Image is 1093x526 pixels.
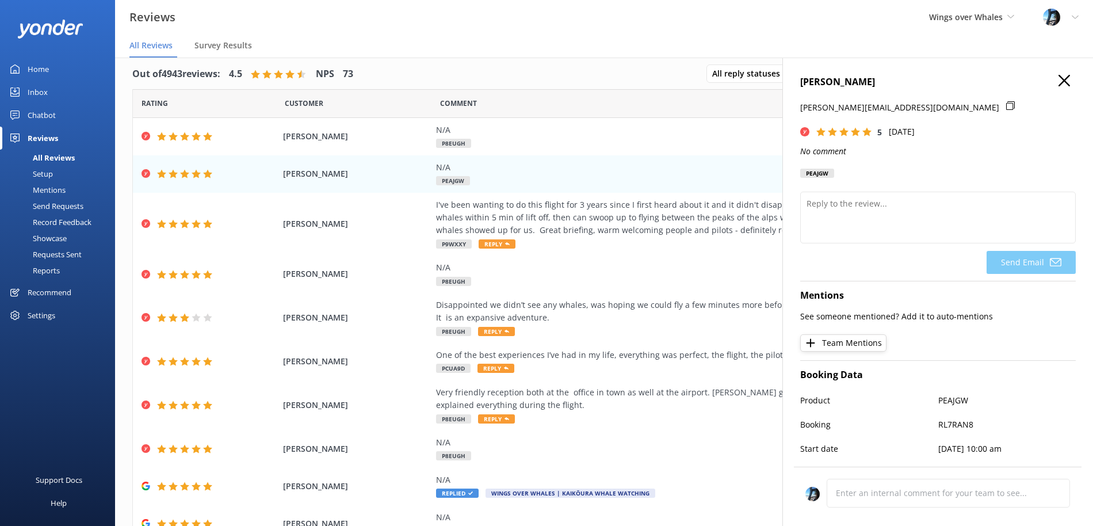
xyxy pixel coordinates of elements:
div: N/A [436,261,960,274]
div: Very friendly reception both at the office in town as well at the airport. [PERSON_NAME] gave a g... [436,386,960,412]
a: Mentions [7,182,115,198]
span: PEAJGW [436,176,470,185]
div: Recommend [28,281,71,304]
span: [PERSON_NAME] [283,399,430,411]
h4: [PERSON_NAME] [800,75,1076,90]
span: Date [142,98,168,109]
h4: NPS [316,67,334,82]
div: Settings [28,304,55,327]
span: [PERSON_NAME] [283,268,430,280]
h4: 73 [343,67,353,82]
span: Date [285,98,323,109]
div: N/A [436,436,960,449]
span: All Reviews [129,40,173,51]
div: Showcase [7,230,67,246]
span: [PERSON_NAME] [283,311,430,324]
div: Disappointed we didn’t see any whales, was hoping we could fly a few minutes more before landing.... [436,299,960,325]
div: Help [51,491,67,514]
div: Reports [7,262,60,279]
div: Chatbot [28,104,56,127]
span: Reply [477,364,514,373]
div: Send Requests [7,198,83,214]
span: P8EUGH [436,139,471,148]
p: PEAJGW [938,394,1076,407]
a: All Reviews [7,150,115,166]
div: N/A [436,511,960,524]
div: N/A [436,161,960,174]
a: Setup [7,166,115,182]
h4: 4.5 [229,67,242,82]
span: [PERSON_NAME] [283,443,430,455]
div: PEAJGW [800,169,834,178]
span: Survey Results [194,40,252,51]
span: Question [440,98,477,109]
span: Reply [479,239,515,249]
span: Replied [436,489,479,498]
div: Record Feedback [7,214,91,230]
span: P8EUGH [436,277,471,286]
div: N/A [436,124,960,136]
p: [DATE] [889,125,915,138]
a: Send Requests [7,198,115,214]
span: All reply statuses [712,67,787,80]
button: Team Mentions [800,334,886,352]
span: [PERSON_NAME] [283,167,430,180]
span: P8EUGH [436,414,471,424]
span: [PERSON_NAME] [283,130,430,143]
div: Inbox [28,81,48,104]
h4: Mentions [800,288,1076,303]
button: Close [1058,75,1070,87]
div: One of the best experiences I’ve had in my life, everything was perfect, the flight, the pilot, t... [436,349,960,361]
p: Start date [800,443,938,455]
p: Product [800,394,938,407]
div: Requests Sent [7,246,82,262]
div: Setup [7,166,53,182]
p: See someone mentioned? Add it to auto-mentions [800,310,1076,323]
span: Wings over Whales [929,12,1003,22]
a: Reports [7,262,115,279]
h3: Reviews [129,8,175,26]
span: P9WXXY [436,239,472,249]
div: Home [28,58,49,81]
img: yonder-white-logo.png [17,20,83,39]
a: Record Feedback [7,214,115,230]
a: Requests Sent [7,246,115,262]
span: [PERSON_NAME] [283,355,430,368]
h4: Out of 4943 reviews: [132,67,220,82]
div: All Reviews [7,150,75,166]
span: P8EUGH [436,327,471,336]
span: Reply [478,414,515,424]
div: Reviews [28,127,58,150]
span: Wings Over Whales | Kaikōura Whale Watching [486,489,655,498]
div: Mentions [7,182,66,198]
div: I've been wanting to do this flight for 3 years since I first heard about it and it didn't disapp... [436,199,960,237]
img: 145-1635463833.jpg [1043,9,1060,26]
span: 5 [877,127,882,138]
span: [PERSON_NAME] [283,218,430,230]
img: 145-1635463833.jpg [805,487,820,501]
h4: Booking Data [800,368,1076,383]
span: P8EUGH [436,451,471,460]
p: [DATE] 10:00 am [938,443,1076,455]
p: RL7RAN8 [938,418,1076,431]
span: [PERSON_NAME] [283,480,430,493]
a: Showcase [7,230,115,246]
p: [PERSON_NAME][EMAIL_ADDRESS][DOMAIN_NAME] [800,101,999,114]
span: PCUA9D [436,364,471,373]
span: Reply [478,327,515,336]
p: Booking [800,418,938,431]
i: No comment [800,146,846,157]
div: N/A [436,474,960,486]
div: Support Docs [36,468,82,491]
